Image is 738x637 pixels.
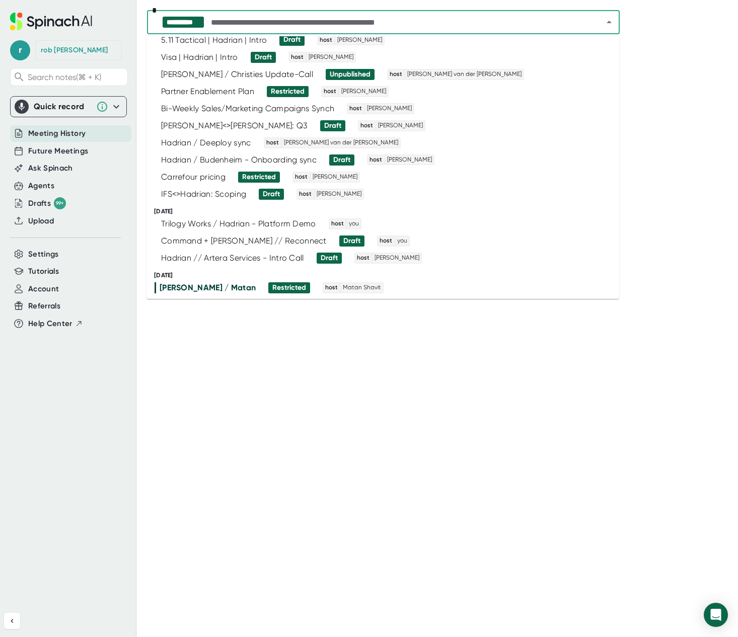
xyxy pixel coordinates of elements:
span: you [396,236,409,246]
button: Drafts 99+ [28,197,66,209]
div: Unpublished [330,70,371,79]
span: host [318,36,334,45]
div: Carrefour pricing [161,172,226,182]
span: Search notes (⌘ + K) [28,72,125,82]
span: host [348,104,363,113]
span: [PERSON_NAME] [377,121,424,130]
div: Hadrian / Budenheim - Onboarding sync [161,155,317,165]
button: Meeting History [28,128,86,139]
div: rob oliva [41,46,108,55]
span: host [355,254,371,263]
button: Account [28,283,59,295]
div: Restricted [242,173,276,182]
button: Tutorials [28,266,59,277]
span: [PERSON_NAME] [315,190,363,199]
span: host [324,283,339,292]
span: [PERSON_NAME] van der [PERSON_NAME] [406,70,523,79]
span: host [378,236,394,246]
div: [PERSON_NAME] / Matan [160,283,256,293]
span: host [298,190,313,199]
div: [PERSON_NAME] / Christies Update-Call [161,69,313,79]
span: host [359,121,375,130]
button: Referrals [28,300,60,312]
div: Draft [324,121,341,130]
div: 5.11 Tactical | Hadrian | Intro [161,35,267,45]
span: [PERSON_NAME] [386,155,433,165]
span: r [10,40,30,60]
span: host [388,70,404,79]
button: Settings [28,249,59,260]
span: you [347,219,360,228]
span: host [289,53,305,62]
div: Command + [PERSON_NAME] // Reconnect [161,236,327,246]
button: Future Meetings [28,145,88,157]
div: Quick record [34,102,91,112]
button: Help Center [28,318,83,330]
div: Draft [283,35,301,44]
div: Draft [321,254,338,263]
div: 99+ [54,197,66,209]
span: host [330,219,345,228]
div: Restricted [272,283,306,292]
span: host [322,87,338,96]
button: Agents [28,180,54,192]
span: host [293,173,309,182]
button: Collapse sidebar [4,613,20,629]
span: [PERSON_NAME] [340,87,388,96]
div: IFS<>Hadrian: Scoping [161,189,246,199]
div: Hadrian // Artera Services - Intro Call [161,253,304,263]
div: Draft [333,155,350,165]
div: [DATE] [154,272,619,279]
span: [PERSON_NAME] van der [PERSON_NAME] [282,138,400,147]
div: Draft [263,190,280,199]
div: Bi-Weekly Sales/Marketing Campaigns Synch [161,104,334,114]
div: Restricted [271,87,305,96]
div: Drafts [28,197,66,209]
span: [PERSON_NAME] [307,53,355,62]
div: Hadrian / Deeploy sync [161,138,251,148]
div: Trilogy Works / Hadrian - Platform Demo [161,219,316,229]
div: [DATE] [154,208,619,215]
div: Partner Enablement Plan [161,87,254,97]
div: [PERSON_NAME]<>[PERSON_NAME]: Q3 [161,121,308,131]
button: Ask Spinach [28,163,73,174]
span: Matan Shavit [341,283,383,292]
span: [PERSON_NAME] [373,254,421,263]
button: Close [602,15,616,29]
span: [PERSON_NAME] [311,173,359,182]
span: [PERSON_NAME] [336,36,384,45]
span: host [265,138,280,147]
span: [PERSON_NAME] [365,104,413,113]
span: host [368,155,384,165]
span: Help Center [28,318,72,330]
div: Quick record [15,97,122,117]
div: Visa | Hadrian | Intro [161,52,238,62]
div: Draft [255,53,272,62]
div: Draft [343,236,360,246]
button: Upload [28,215,54,227]
div: Open Intercom Messenger [704,603,728,627]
